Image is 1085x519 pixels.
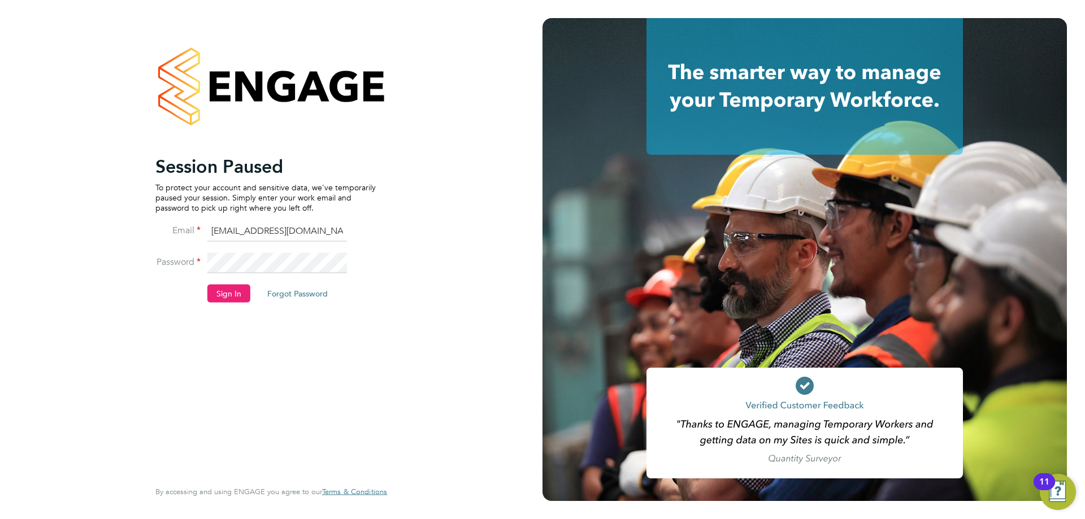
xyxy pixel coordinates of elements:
[155,182,376,213] p: To protect your account and sensitive data, we've temporarily paused your session. Simply enter y...
[322,487,387,496] span: Terms & Conditions
[155,224,201,236] label: Email
[155,256,201,268] label: Password
[258,284,337,302] button: Forgot Password
[1039,482,1049,496] div: 11
[155,487,387,496] span: By accessing and using ENGAGE you agree to our
[207,221,347,242] input: Enter your work email...
[155,155,376,177] h2: Session Paused
[322,487,387,496] a: Terms & Conditions
[1040,474,1076,510] button: Open Resource Center, 11 new notifications
[207,284,250,302] button: Sign In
